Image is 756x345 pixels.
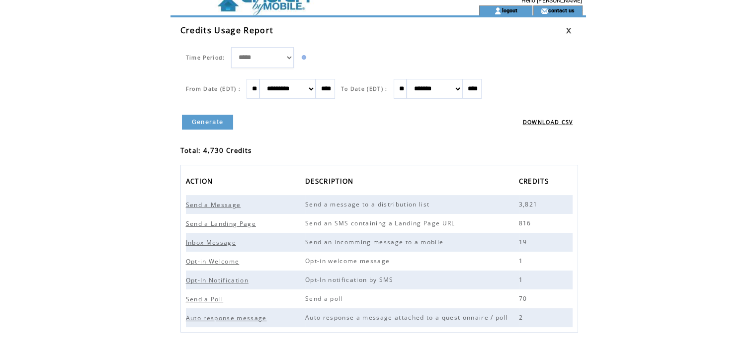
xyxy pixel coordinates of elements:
span: DESCRIPTION [305,174,356,191]
span: Credits Usage Report [180,25,274,36]
a: Generate [182,115,234,130]
span: Inbox Message [186,238,239,247]
span: Send an SMS containing a Landing Page URL [305,219,458,227]
a: logout [502,7,517,13]
span: Auto response message [186,314,269,322]
span: 3,821 [519,200,540,208]
span: From Date (EDT) : [186,85,241,92]
span: Opt-In Notification [186,276,251,284]
img: contact_us_icon.gif [541,7,548,15]
span: Time Period: [186,54,225,61]
a: CREDITS [519,174,554,190]
span: Send a Message [186,201,244,209]
img: account_icon.gif [494,7,502,15]
span: 1 [519,276,525,284]
span: Send a Poll [186,295,226,303]
a: Send a Landing Page [186,218,261,227]
img: help.gif [299,55,306,60]
span: 2 [519,313,525,322]
a: Opt-In Notification [186,275,253,283]
a: DOWNLOAD CSV [523,119,573,126]
a: ACTION [186,174,218,190]
a: Auto response message [186,313,272,321]
span: 70 [519,294,530,303]
a: Inbox Message [186,237,241,246]
a: Opt-in Welcome [186,256,245,265]
span: Send an incomming message to a mobile [305,238,446,246]
span: Opt-in Welcome [186,257,242,266]
span: Send a message to a distribution list [305,200,432,208]
a: Send a Poll [186,294,229,302]
span: To Date (EDT) : [341,85,388,92]
span: Send a Landing Page [186,219,258,228]
a: contact us [548,7,575,13]
span: Total: 4,730 Credits [180,146,252,155]
span: CREDITS [519,174,551,191]
span: 1 [519,257,525,265]
span: Auto response a message attached to a questionnaire / poll [305,313,510,322]
a: Send a Message [186,200,246,208]
span: ACTION [186,174,216,191]
span: Opt-in welcome message [305,257,392,265]
span: 19 [519,238,530,246]
span: Opt-In notification by SMS [305,276,396,284]
span: Send a poll [305,294,345,303]
span: 816 [519,219,534,227]
a: DESCRIPTION [305,174,359,190]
